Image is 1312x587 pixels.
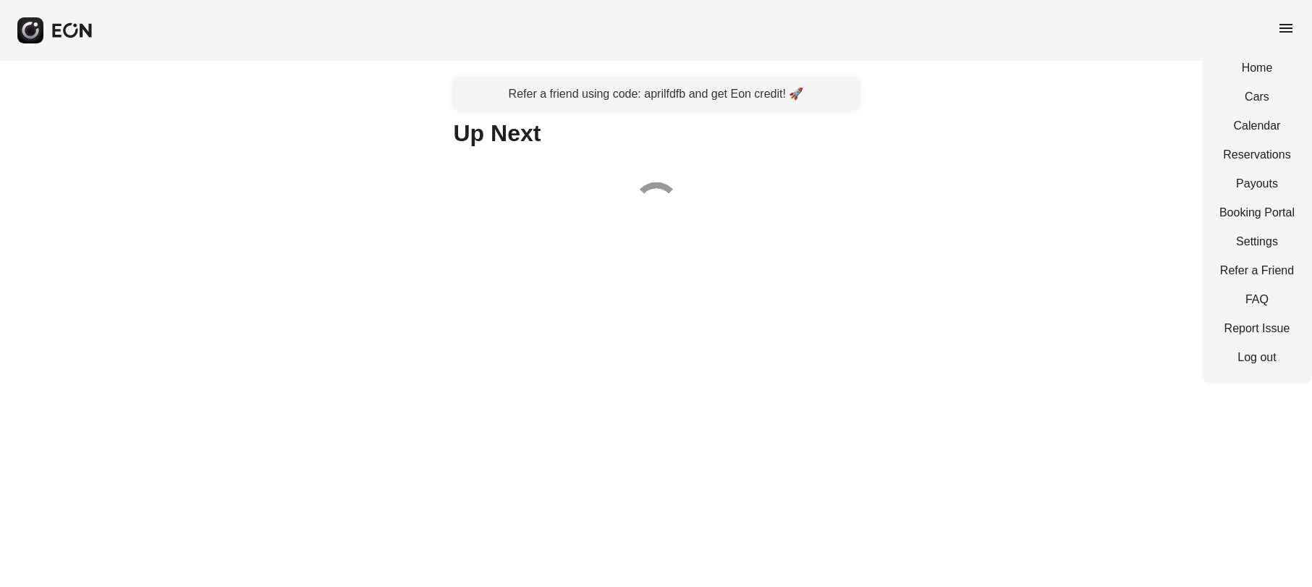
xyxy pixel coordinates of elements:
a: Booking Portal [1219,204,1295,221]
a: Payouts [1219,175,1295,193]
a: Cars [1219,88,1295,106]
a: FAQ [1219,291,1295,308]
a: Report Issue [1219,320,1295,337]
a: Log out [1219,349,1295,366]
a: Home [1219,59,1295,77]
a: Settings [1219,233,1295,250]
a: Calendar [1219,117,1295,135]
a: Refer a friend using code: aprilfdfb and get Eon credit! 🚀 [454,78,859,110]
a: Reservations [1219,146,1295,164]
h1: Up Next [454,124,859,142]
a: Refer a Friend [1219,262,1295,279]
span: menu [1277,20,1295,37]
